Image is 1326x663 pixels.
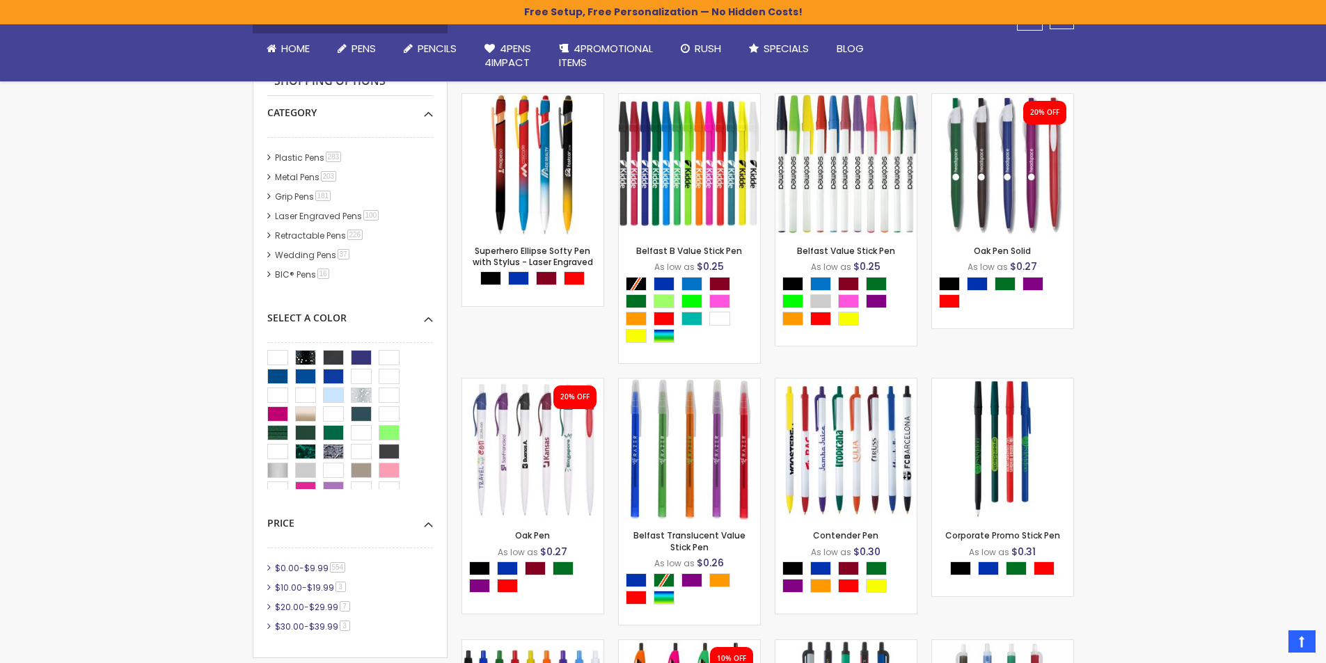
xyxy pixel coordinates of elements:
div: Red [497,579,518,593]
span: As low as [968,261,1008,273]
span: Specials [764,41,809,56]
img: Contender Pen [775,378,917,520]
span: $9.99 [304,562,329,574]
div: Lime Green [782,294,803,308]
div: Select A Color [782,561,917,596]
span: Rush [695,41,721,56]
a: Belfast B Value Stick Pen [636,245,742,257]
div: Select A Color [267,301,433,325]
span: 181 [315,191,331,201]
div: Orange [709,573,730,587]
span: 16 [317,269,329,279]
div: Grey Light [810,294,831,308]
img: Oak Pen Solid [932,94,1073,235]
div: Blue [654,277,674,291]
a: Belfast Value Stick Pen [775,93,917,105]
a: Specials [735,33,823,64]
div: Assorted [654,329,674,343]
div: Blue [810,561,831,575]
span: Blog [837,41,864,56]
div: Blue [978,561,999,575]
a: Home [253,33,324,64]
a: Grip Pens181 [271,191,336,202]
div: Select A Color [626,573,760,608]
a: $0.00-$9.99554 [271,562,351,574]
div: 20% OFF [560,392,590,402]
div: Red [838,579,859,593]
span: $19.99 [307,582,334,593]
div: Select A Color [469,561,603,596]
a: Belfast Translucent Value Stick Pen [619,378,760,390]
span: 37 [338,249,349,259]
span: $0.26 [697,556,724,570]
img: Belfast B Value Stick Pen [619,94,760,235]
span: $0.31 [1011,545,1036,559]
span: As low as [811,261,851,273]
span: $30.00 [275,621,304,632]
a: Pens [324,33,390,64]
div: Orange [810,579,831,593]
div: Red [939,294,960,308]
img: Corporate Promo Stick Pen [932,378,1073,520]
div: Black [782,561,803,575]
a: Laser Engraved Pens100 [271,210,384,222]
div: Purple [469,579,490,593]
span: Home [281,41,310,56]
a: Contender Pen [775,378,917,390]
a: Custom Cambria Plastic Retractable Ballpoint Pen - Monochromatic Body Color [462,639,603,651]
div: Black [480,271,501,285]
span: $29.99 [309,601,338,613]
span: 4PROMOTIONAL ITEMS [559,41,653,70]
a: Oak Pen [462,378,603,390]
a: Metal Pens203 [271,171,342,183]
div: Green [626,294,647,308]
a: Contender Frosted Pen [932,639,1073,651]
a: Belfast Translucent Value Stick Pen [633,529,745,552]
span: As low as [969,546,1009,558]
div: 20% OFF [1030,108,1059,118]
span: 3 [340,621,350,631]
div: Select A Color [939,277,1073,312]
span: $0.00 [275,562,299,574]
span: $39.99 [309,621,338,632]
div: Black [782,277,803,291]
a: Corporate Promo Stick Pen [945,529,1060,541]
a: Superhero Ellipse Softy Pen with Stylus - Laser Engraved [473,245,593,268]
span: As low as [654,261,695,273]
div: Red [654,312,674,326]
a: 4PROMOTIONALITEMS [545,33,667,79]
a: Oak Pen Solid [974,245,1031,257]
div: Blue [967,277,988,291]
span: Pencils [418,41,457,56]
span: $0.25 [697,259,724,273]
span: 554 [330,562,346,573]
span: Pens [352,41,376,56]
a: Rush [667,33,735,64]
img: Oak Pen [462,378,603,520]
div: Blue [497,561,518,575]
a: Contender Pen [813,529,878,541]
span: 283 [326,152,342,162]
div: Blue [508,271,529,285]
span: $0.27 [540,545,567,559]
span: 7 [340,601,350,612]
div: Orange [782,312,803,326]
div: Purple [681,573,702,587]
span: As low as [654,557,695,569]
img: Belfast Value Stick Pen [775,94,917,235]
div: Green [866,561,887,575]
span: 3 [336,582,346,592]
a: Metallic Contender Pen [775,639,917,651]
div: White [709,312,730,326]
span: 100 [363,210,379,221]
a: 4Pens4impact [471,33,545,79]
a: $10.00-$19.993 [271,582,351,593]
div: Burgundy [709,277,730,291]
div: Yellow [866,579,887,593]
div: Burgundy [525,561,546,575]
div: Green [553,561,574,575]
div: Black [939,277,960,291]
div: Orange [626,312,647,326]
div: Select A Color [626,277,760,346]
a: Belfast Value Stick Pen [797,245,895,257]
